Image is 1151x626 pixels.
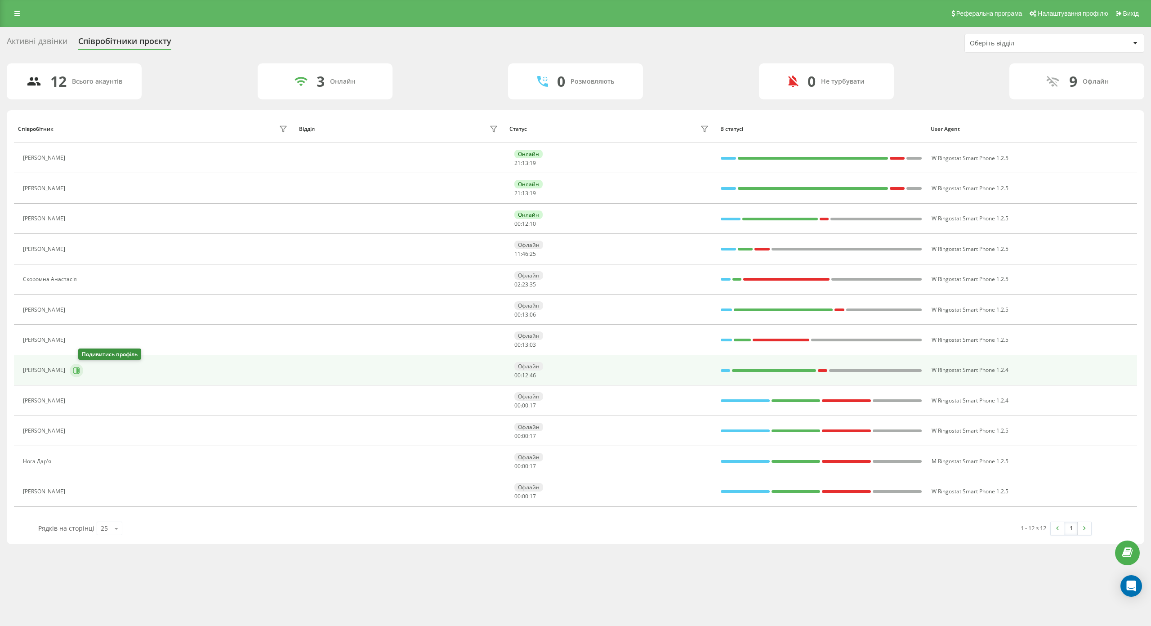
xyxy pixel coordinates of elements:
a: 1 [1064,522,1078,535]
div: Співробітник [18,126,54,132]
div: Нога Дар'я [23,458,54,465]
div: [PERSON_NAME] [23,337,67,343]
span: W Ringostat Smart Phone 1.2.5 [932,184,1008,192]
span: W Ringostat Smart Phone 1.2.5 [932,487,1008,495]
span: 13 [522,189,528,197]
div: [PERSON_NAME] [23,307,67,313]
span: W Ringostat Smart Phone 1.2.5 [932,275,1008,283]
span: 00 [514,432,521,440]
span: 00 [514,371,521,379]
span: 00 [514,311,521,318]
div: 9 [1069,73,1077,90]
div: [PERSON_NAME] [23,215,67,222]
span: 00 [514,402,521,409]
div: Офлайн [514,301,543,310]
div: 1 - 12 з 12 [1021,523,1046,532]
span: Вихід [1123,10,1139,17]
div: Співробітники проєкту [78,36,171,50]
span: 00 [514,492,521,500]
div: Активні дзвінки [7,36,67,50]
span: W Ringostat Smart Phone 1.2.5 [932,336,1008,344]
div: 3 [317,73,325,90]
div: Оберіть відділ [970,40,1077,47]
div: [PERSON_NAME] [23,155,67,161]
div: Офлайн [1083,78,1109,85]
div: В статусі [720,126,923,132]
div: 0 [557,73,565,90]
div: Офлайн [514,271,543,280]
div: [PERSON_NAME] [23,185,67,192]
span: 06 [530,311,536,318]
span: 00 [522,462,528,470]
div: : : [514,463,536,469]
span: 13 [522,311,528,318]
div: Онлайн [330,78,355,85]
div: Офлайн [514,331,543,340]
span: 00 [514,462,521,470]
div: [PERSON_NAME] [23,246,67,252]
div: : : [514,433,536,439]
div: 0 [807,73,816,90]
span: 10 [530,220,536,228]
span: W Ringostat Smart Phone 1.2.5 [932,215,1008,222]
span: 46 [522,250,528,258]
span: 02 [514,281,521,288]
div: Розмовляють [571,78,614,85]
div: : : [514,251,536,257]
div: 25 [101,524,108,533]
div: Не турбувати [821,78,865,85]
div: 12 [50,73,67,90]
div: : : [514,190,536,197]
span: W Ringostat Smart Phone 1.2.5 [932,306,1008,313]
div: : : [514,282,536,288]
span: 21 [514,189,521,197]
div: : : [514,342,536,348]
div: Офлайн [514,241,543,249]
div: : : [514,221,536,227]
span: W Ringostat Smart Phone 1.2.5 [932,154,1008,162]
div: : : [514,493,536,500]
span: 00 [522,432,528,440]
div: Офлайн [514,423,543,431]
div: [PERSON_NAME] [23,398,67,404]
span: 03 [530,341,536,349]
span: W Ringostat Smart Phone 1.2.4 [932,366,1008,374]
div: [PERSON_NAME] [23,367,67,373]
span: 12 [522,371,528,379]
span: W Ringostat Smart Phone 1.2.5 [932,245,1008,253]
span: 11 [514,250,521,258]
div: : : [514,160,536,166]
div: : : [514,312,536,318]
span: 17 [530,402,536,409]
span: W Ringostat Smart Phone 1.2.5 [932,427,1008,434]
div: Онлайн [514,180,543,188]
span: 19 [530,189,536,197]
div: Відділ [299,126,315,132]
span: 00 [522,402,528,409]
span: 25 [530,250,536,258]
span: 35 [530,281,536,288]
span: W Ringostat Smart Phone 1.2.4 [932,397,1008,404]
div: Онлайн [514,210,543,219]
div: Статус [509,126,527,132]
div: Всього акаунтів [72,78,122,85]
span: 17 [530,462,536,470]
div: Подивитись профіль [78,349,141,360]
div: Онлайн [514,150,543,158]
div: : : [514,402,536,409]
span: 00 [522,492,528,500]
span: 13 [522,341,528,349]
span: M Ringostat Smart Phone 1.2.5 [932,457,1008,465]
span: Рядків на сторінці [38,524,94,532]
span: 00 [514,220,521,228]
div: Скоромна Анастасія [23,276,79,282]
div: Офлайн [514,392,543,401]
span: 12 [522,220,528,228]
span: 23 [522,281,528,288]
span: 46 [530,371,536,379]
span: 17 [530,432,536,440]
span: Реферальна програма [956,10,1022,17]
div: Офлайн [514,483,543,492]
div: Open Intercom Messenger [1120,575,1142,597]
span: 21 [514,159,521,167]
